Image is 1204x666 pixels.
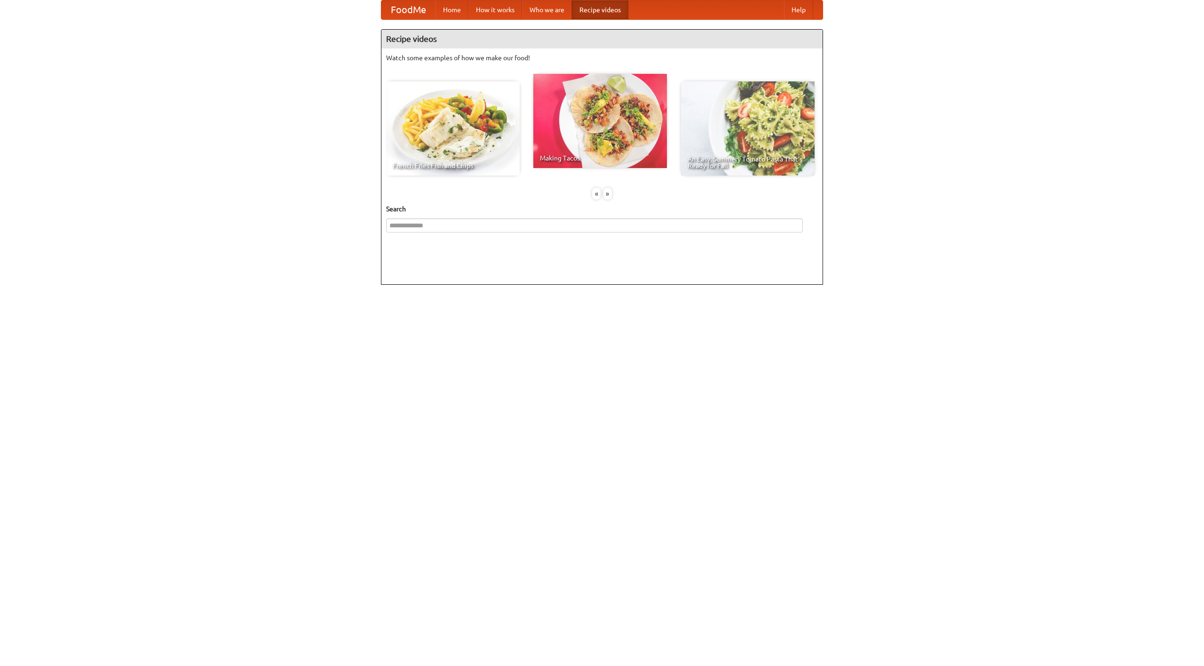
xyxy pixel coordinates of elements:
[540,155,660,161] span: Making Tacos
[381,30,823,48] h4: Recipe videos
[784,0,813,19] a: Help
[681,81,815,176] a: An Easy, Summery Tomato Pasta That's Ready for Fall
[393,162,513,169] span: French Fries Fish and Chips
[592,188,601,200] div: «
[533,74,667,168] a: Making Tacos
[603,188,612,200] div: »
[572,0,628,19] a: Recipe videos
[381,0,436,19] a: FoodMe
[386,53,818,63] p: Watch some examples of how we make our food!
[386,204,818,214] h5: Search
[688,156,808,169] span: An Easy, Summery Tomato Pasta That's Ready for Fall
[522,0,572,19] a: Who we are
[468,0,522,19] a: How it works
[436,0,468,19] a: Home
[386,81,520,176] a: French Fries Fish and Chips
